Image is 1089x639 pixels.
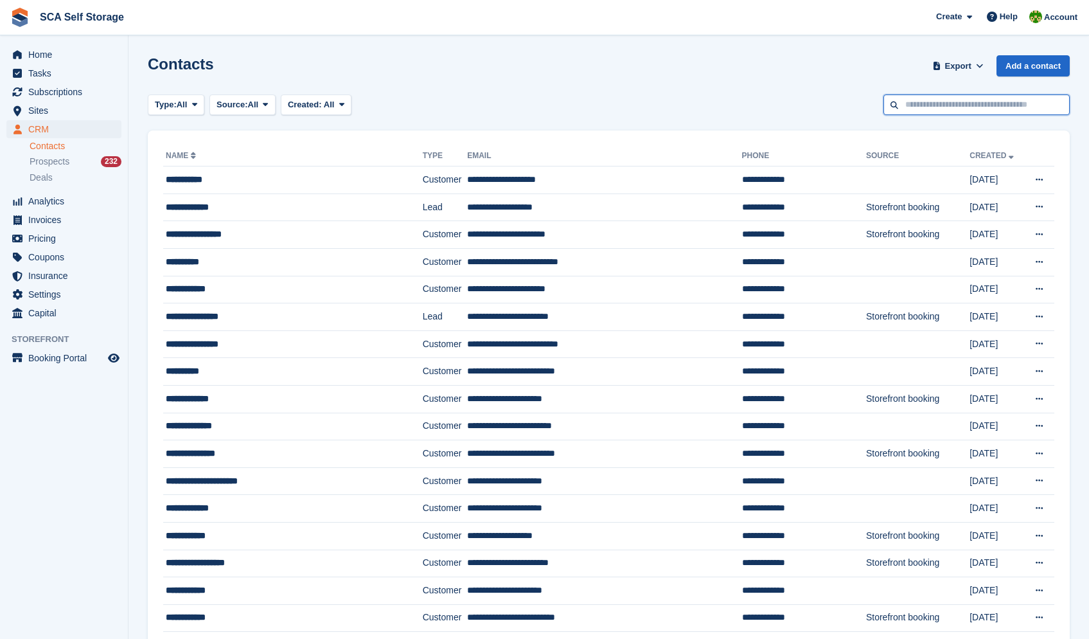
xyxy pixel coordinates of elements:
td: Customer [423,166,467,194]
a: menu [6,46,121,64]
td: Customer [423,330,467,358]
td: [DATE] [969,440,1023,468]
a: Contacts [30,140,121,152]
td: Storefront booking [866,194,969,221]
td: Storefront booking [866,440,969,468]
span: All [324,100,335,109]
td: Storefront booking [866,303,969,331]
span: Subscriptions [28,83,105,101]
a: SCA Self Storage [35,6,129,28]
td: Customer [423,440,467,468]
span: Create [936,10,962,23]
a: menu [6,267,121,285]
td: [DATE] [969,194,1023,221]
a: Add a contact [996,55,1070,76]
td: Storefront booking [866,385,969,413]
span: Analytics [28,192,105,210]
td: Customer [423,604,467,632]
a: menu [6,102,121,120]
button: Source: All [209,94,276,116]
td: [DATE] [969,303,1023,331]
span: Home [28,46,105,64]
span: Coupons [28,248,105,266]
a: Preview store [106,350,121,366]
span: Prospects [30,156,69,168]
td: Customer [423,221,467,249]
span: Booking Portal [28,349,105,367]
span: Created: [288,100,322,109]
button: Created: All [281,94,351,116]
td: Lead [423,303,467,331]
td: Customer [423,467,467,495]
h1: Contacts [148,55,214,73]
td: [DATE] [969,248,1023,276]
span: Storefront [12,333,128,346]
a: menu [6,83,121,101]
a: Name [166,151,199,160]
td: Customer [423,577,467,605]
button: Export [930,55,986,76]
td: [DATE] [969,358,1023,386]
span: Sites [28,102,105,120]
a: Prospects 232 [30,155,121,168]
td: [DATE] [969,221,1023,249]
td: Customer [423,495,467,523]
td: [DATE] [969,522,1023,550]
span: Help [1000,10,1018,23]
a: Created [969,151,1016,160]
span: Capital [28,304,105,322]
span: Pricing [28,230,105,248]
td: Customer [423,522,467,550]
td: [DATE] [969,495,1023,523]
td: Storefront booking [866,522,969,550]
td: Storefront booking [866,604,969,632]
th: Phone [742,146,866,166]
td: [DATE] [969,385,1023,413]
td: Customer [423,248,467,276]
span: Insurance [28,267,105,285]
td: Customer [423,385,467,413]
span: Settings [28,285,105,303]
button: Type: All [148,94,204,116]
td: Customer [423,413,467,440]
span: Account [1044,11,1077,24]
span: Export [945,60,971,73]
td: [DATE] [969,166,1023,194]
th: Email [467,146,741,166]
a: menu [6,192,121,210]
td: Lead [423,194,467,221]
th: Type [423,146,467,166]
a: menu [6,285,121,303]
a: menu [6,248,121,266]
span: Invoices [28,211,105,229]
td: Storefront booking [866,550,969,577]
td: [DATE] [969,467,1023,495]
th: Source [866,146,969,166]
img: Sam Chapman [1029,10,1042,23]
td: [DATE] [969,577,1023,605]
td: Customer [423,358,467,386]
td: [DATE] [969,550,1023,577]
a: menu [6,230,121,248]
span: Source: [217,98,247,111]
a: menu [6,120,121,138]
td: [DATE] [969,604,1023,632]
span: All [248,98,259,111]
span: Deals [30,172,53,184]
span: Type: [155,98,177,111]
span: CRM [28,120,105,138]
td: Storefront booking [866,221,969,249]
a: menu [6,64,121,82]
a: menu [6,211,121,229]
span: All [177,98,188,111]
a: menu [6,349,121,367]
td: [DATE] [969,413,1023,440]
img: stora-icon-8386f47178a22dfd0bd8f6a31ec36ba5ce8667c1dd55bd0f319d3a0aa187defe.svg [10,8,30,27]
td: Customer [423,550,467,577]
td: [DATE] [969,276,1023,303]
a: Deals [30,171,121,184]
span: Tasks [28,64,105,82]
div: 232 [101,156,121,167]
td: [DATE] [969,330,1023,358]
a: menu [6,304,121,322]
